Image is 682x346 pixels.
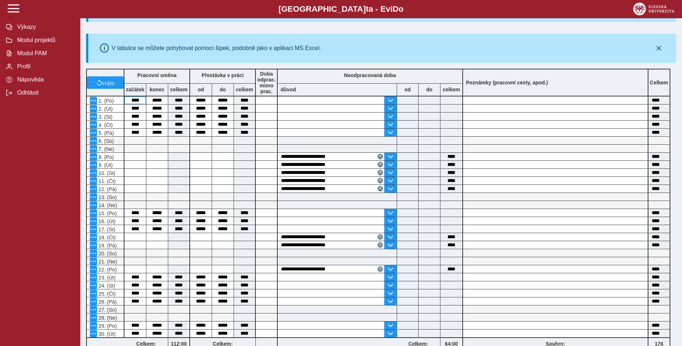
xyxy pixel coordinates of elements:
button: Menu [90,193,97,201]
span: 21. (Ne) [97,259,117,265]
b: Neodpracovaná doba [344,72,396,78]
span: 12. (Pá) [97,186,117,192]
span: Nápověda [15,76,74,83]
button: Menu [90,201,97,209]
span: 22. (Po) [97,267,117,273]
span: 8. (Po) [97,154,114,160]
span: 9. (Út) [97,162,113,168]
button: Menu [90,137,97,144]
span: vrátit [102,80,115,85]
button: Menu [90,113,97,120]
b: Přestávka v práci [201,72,243,78]
span: Výkazy [15,24,74,30]
span: 23. (Út) [97,275,116,281]
button: Menu [90,145,97,152]
span: Odhlásit [15,90,74,96]
span: 19. (Pá) [97,243,117,248]
button: Menu [90,177,97,185]
button: Menu [90,153,97,160]
span: 1. (Po) [97,98,114,104]
span: Profil [15,63,74,70]
b: Pracovní směna [137,72,176,78]
button: Menu [90,330,97,337]
span: 14. (Ne) [97,202,117,208]
span: 11. (Čt) [97,178,116,184]
b: důvod [281,87,296,92]
span: 7. (Ne) [97,146,114,152]
b: od [190,87,212,92]
b: Poznámky (pracovní cesty, apod.) [463,80,551,85]
b: Celkem [650,80,668,85]
button: Menu [90,209,97,217]
button: Menu [90,185,97,193]
button: Menu [90,250,97,257]
b: do [419,87,440,92]
button: Menu [90,306,97,313]
b: Doba odprac. mimo prac. [257,71,276,94]
img: logo_web_su.png [633,3,674,15]
button: Menu [90,97,97,104]
button: Menu [90,161,97,168]
b: do [212,87,234,92]
span: 13. (So) [97,194,117,200]
span: o [398,4,404,14]
span: 4. (Čt) [97,122,113,128]
span: Modul projektů [15,37,74,43]
b: celkem [168,87,189,92]
button: Menu [90,169,97,176]
b: celkem [234,87,255,92]
span: Modul PAM [15,50,74,57]
span: 27. (So) [97,307,117,313]
b: konec [146,87,168,92]
span: D [393,4,398,14]
b: [GEOGRAPHIC_DATA] a - Evi [22,4,660,14]
span: 28. (Ne) [97,315,117,321]
button: vrátit [87,76,124,89]
button: Menu [90,105,97,112]
button: Menu [90,217,97,225]
button: Menu [90,233,97,241]
span: 15. (Po) [97,210,117,216]
button: Menu [90,129,97,136]
button: Menu [90,225,97,233]
span: 25. (Čt) [97,291,116,297]
span: 20. (So) [97,251,117,256]
span: 30. (Út) [97,331,116,337]
span: t [366,4,368,14]
b: od [397,87,418,92]
button: Menu [90,322,97,329]
span: 29. (Po) [97,323,117,329]
button: Menu [90,314,97,321]
button: Menu [90,258,97,265]
button: Menu [90,282,97,289]
span: 16. (Út) [97,218,116,224]
button: Menu [90,274,97,281]
span: 26. (Pá) [97,299,117,305]
b: celkem [440,87,462,92]
span: 17. (St) [97,227,115,232]
button: Menu [90,242,97,249]
span: 2. (Út) [97,106,113,112]
div: V tabulce se můžete pohybovat pomocí šipek, podobně jako v aplikaci MS Excel. [112,45,321,52]
span: 5. (Pá) [97,130,114,136]
span: 10. (St) [97,170,115,176]
button: Menu [90,266,97,273]
b: začátek [124,87,146,92]
span: 3. (St) [97,114,112,120]
button: Menu [90,290,97,297]
span: 18. (Čt) [97,235,116,240]
button: Menu [90,298,97,305]
span: 6. (So) [97,138,114,144]
span: 24. (St) [97,283,115,289]
button: Menu [90,121,97,128]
